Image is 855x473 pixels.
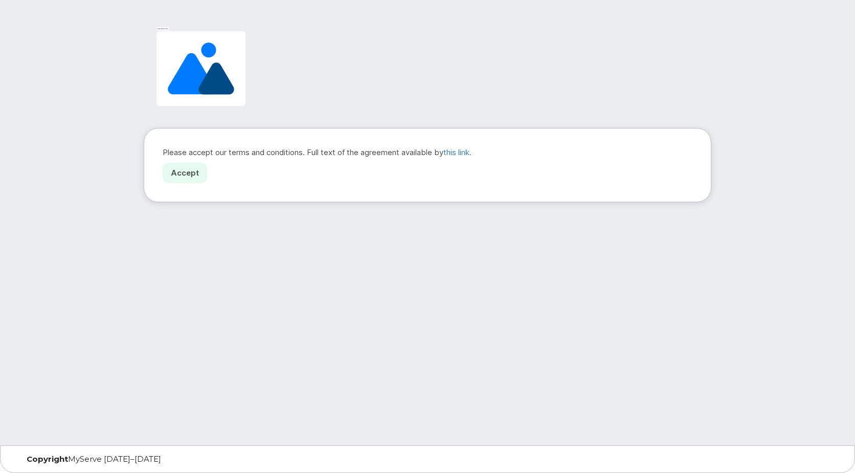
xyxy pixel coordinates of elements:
[152,27,250,111] img: Image placeholder
[27,454,68,464] strong: Copyright
[443,147,471,157] a: this link.
[163,163,207,184] a: Accept
[19,455,291,463] div: MyServe [DATE]–[DATE]
[163,147,692,158] p: Please accept our terms and conditions. Full text of the agreement available by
